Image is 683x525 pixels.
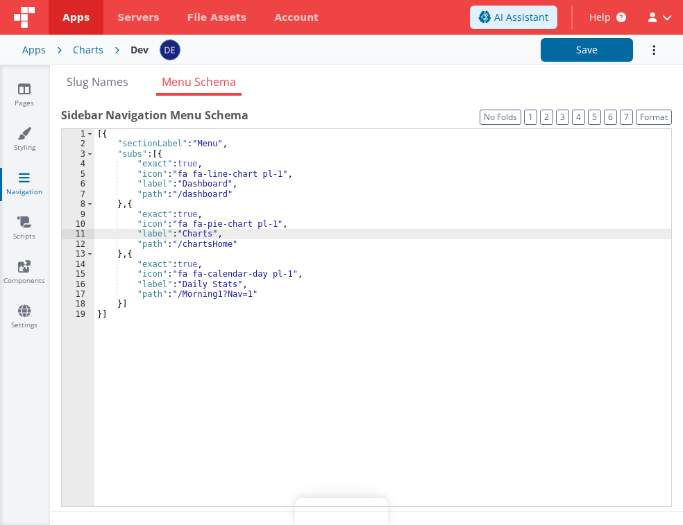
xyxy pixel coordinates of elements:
div: 12 [62,239,94,249]
div: 17 [62,289,94,299]
button: AI Assistant [470,6,557,29]
div: 18 [62,299,94,309]
button: 2 [540,110,553,125]
span: Apps [62,10,90,24]
div: 16 [62,279,94,289]
div: Charts [73,43,103,57]
div: 9 [62,209,94,219]
div: 3 [62,149,94,159]
button: 7 [620,110,633,125]
div: 19 [62,309,94,319]
button: 3 [556,110,569,125]
span: AI Assistant [494,10,548,24]
img: c1374c675423fc74691aaade354d0b4b [160,40,180,60]
button: Options [633,36,661,64]
div: 13 [62,249,94,259]
button: 6 [604,110,617,125]
div: 5 [62,169,94,179]
span: Servers [117,10,159,24]
div: 15 [62,269,94,279]
div: 14 [62,259,94,269]
div: Apps [22,43,46,57]
div: 11 [62,229,94,239]
button: 4 [572,110,585,125]
span: Help [589,10,611,24]
span: File Assets [187,10,247,24]
div: 10 [62,219,94,229]
button: 5 [588,110,601,125]
div: 4 [62,159,94,169]
div: 7 [62,189,94,199]
button: Save [541,38,633,62]
span: Slug Names [67,74,128,89]
div: 6 [62,179,94,189]
button: 1 [524,110,537,125]
button: No Folds [480,110,521,125]
div: 1 [62,129,94,139]
div: 2 [62,139,94,148]
span: Menu Schema [162,74,236,89]
button: Format [636,110,672,125]
span: Sidebar Navigation Menu Schema [61,107,248,123]
div: Dev [130,43,149,57]
div: 8 [62,199,94,209]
